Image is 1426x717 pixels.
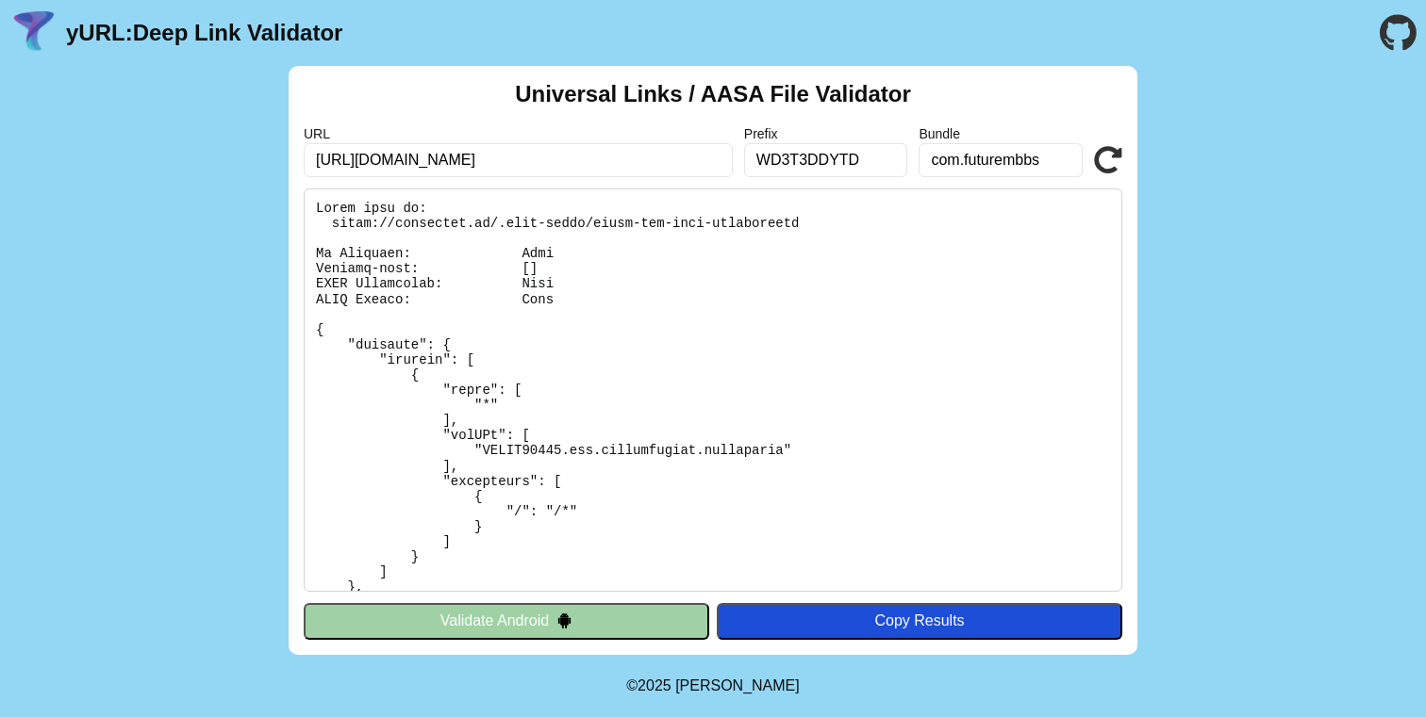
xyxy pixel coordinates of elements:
[556,612,572,628] img: droidIcon.svg
[66,20,342,46] a: yURL:Deep Link Validator
[919,143,1083,177] input: Optional
[9,8,58,57] img: yURL Logo
[717,603,1122,639] button: Copy Results
[626,655,799,717] footer: ©
[675,677,800,693] a: Michael Ibragimchayev's Personal Site
[919,126,1083,141] label: Bundle
[304,603,709,639] button: Validate Android
[304,126,733,141] label: URL
[304,188,1122,592] pre: Lorem ipsu do: sitam://consectet.ad/.elit-seddo/eiusm-tem-inci-utlaboreetd Ma Aliquaen: Admi Veni...
[638,677,672,693] span: 2025
[304,143,733,177] input: Required
[726,612,1113,629] div: Copy Results
[744,143,908,177] input: Optional
[744,126,908,141] label: Prefix
[515,81,911,107] h2: Universal Links / AASA File Validator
